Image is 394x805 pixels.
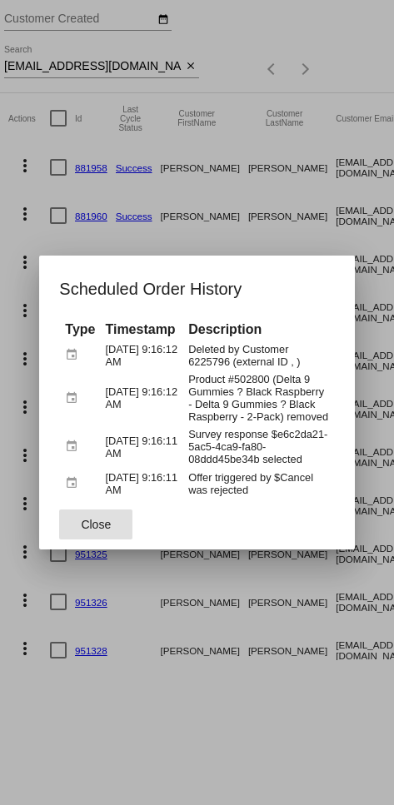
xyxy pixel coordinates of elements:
[101,371,182,425] td: [DATE] 9:16:12 AM
[59,276,334,302] h1: Scheduled Order History
[61,321,99,339] th: Type
[65,470,85,496] mat-icon: event
[184,371,333,425] td: Product #502800 (Delta 9 Gummies ? Black Raspberry - Delta 9 Gummies ? Black Raspberry - 2-Pack) ...
[184,321,333,339] th: Description
[81,518,111,531] span: Close
[184,340,333,370] td: Deleted by Customer 6225796 (external ID , )
[101,340,182,370] td: [DATE] 9:16:12 AM
[101,426,182,467] td: [DATE] 9:16:11 AM
[101,469,182,498] td: [DATE] 9:16:11 AM
[65,434,85,460] mat-icon: event
[65,342,85,368] mat-icon: event
[184,469,333,498] td: Offer triggered by $Cancel was rejected
[184,426,333,467] td: Survey response $e6c2da21-5ac5-4ca9-fa80-08ddd45be34b selected
[101,321,182,339] th: Timestamp
[59,509,132,539] button: Close dialog
[65,385,85,411] mat-icon: event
